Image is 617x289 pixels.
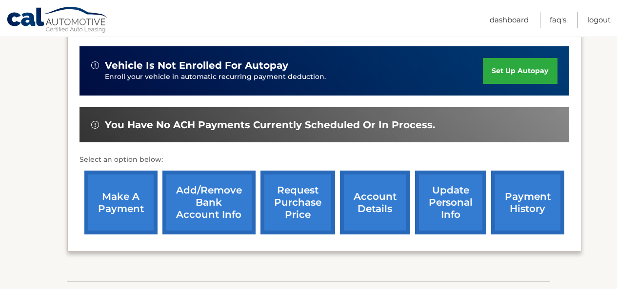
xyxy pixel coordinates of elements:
a: make a payment [84,171,158,234]
a: account details [340,171,410,234]
a: Dashboard [490,12,529,28]
span: vehicle is not enrolled for autopay [105,59,288,72]
a: Add/Remove bank account info [162,171,256,234]
p: Enroll your vehicle in automatic recurring payment deduction. [105,72,483,82]
img: alert-white.svg [91,121,99,129]
a: update personal info [415,171,486,234]
span: You have no ACH payments currently scheduled or in process. [105,119,435,131]
a: request purchase price [260,171,335,234]
a: Logout [587,12,611,28]
a: payment history [491,171,564,234]
a: Cal Automotive [6,6,109,35]
img: alert-white.svg [91,61,99,69]
a: FAQ's [550,12,566,28]
a: set up autopay [483,58,557,84]
p: Select an option below: [80,154,569,166]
